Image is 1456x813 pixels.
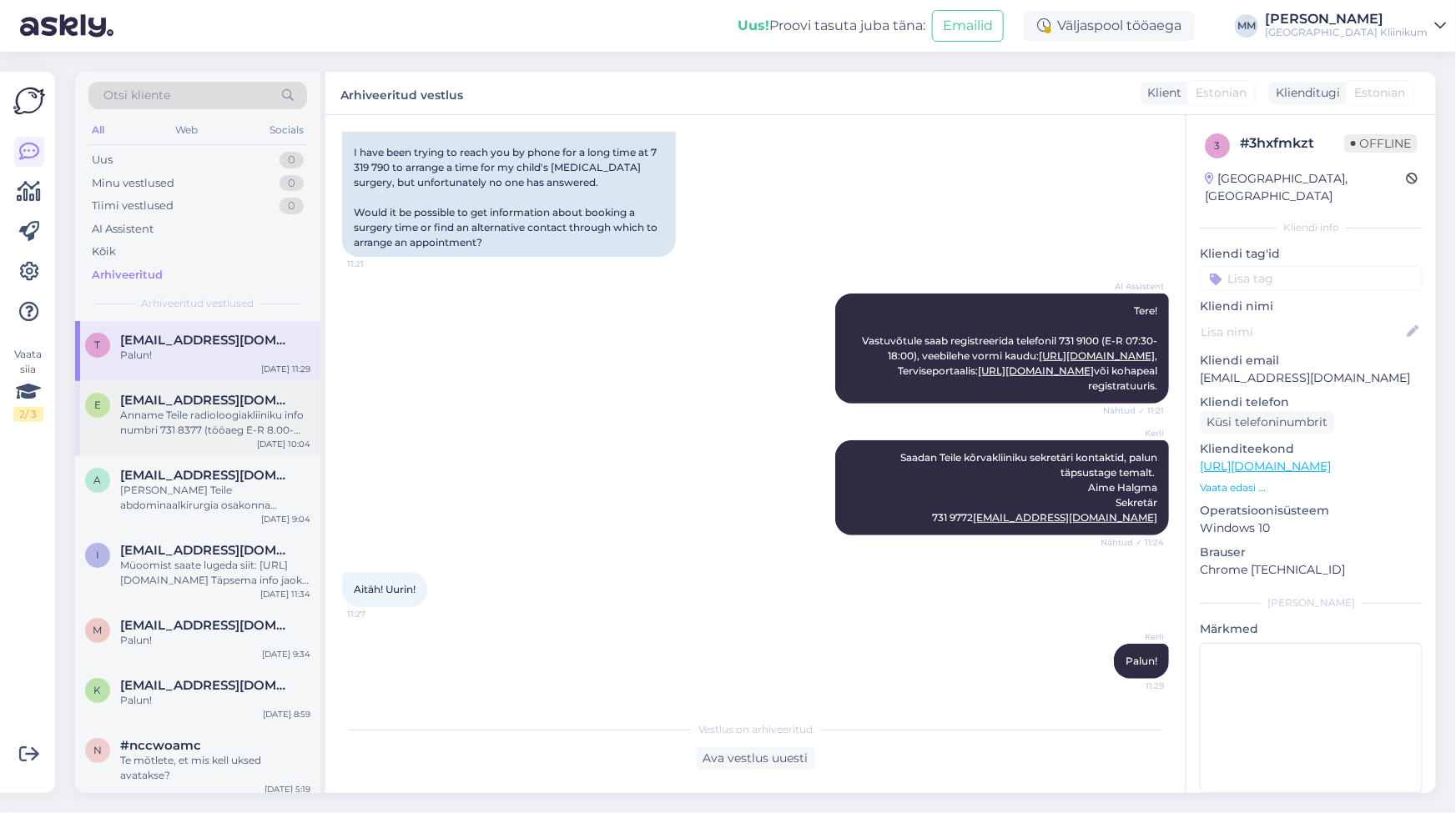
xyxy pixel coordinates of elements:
[1200,620,1423,638] p: Märkmed
[94,684,102,696] span: k
[120,753,310,783] div: Te mõtlete, et mis kell uksed avatakse?
[1200,394,1423,411] p: Kliendi telefon
[95,339,101,351] span: t
[1240,133,1344,153] div: # 3hxfmkzt
[93,744,102,756] span: n
[92,243,116,260] div: Kõik
[1200,480,1423,495] p: Vaata edasi ...
[13,347,43,422] div: Vaata siia
[257,438,310,450] div: [DATE] 10:04
[978,364,1094,377] a: [URL][DOMAIN_NAME]
[120,558,310,588] div: Müoomist saate lugeda siit: [URL][DOMAIN_NAME] Täpsema info jaoks palun pöörduge oma raviarsti [P...
[92,267,163,284] div: Arhiveeritud
[92,175,174,192] div: Minu vestlused
[173,119,202,141] div: Web
[1344,134,1418,153] span: Offline
[280,198,304,214] div: 0
[1201,323,1403,341] input: Lisa nimi
[698,722,813,737] span: Vestlus on arhiveeritud
[260,588,310,600] div: [DATE] 11:34
[1354,84,1405,102] span: Estonian
[261,513,310,525] div: [DATE] 9:04
[1101,427,1164,439] span: Kerli
[1196,84,1247,102] span: Estonian
[342,108,676,257] div: Hello! I have been trying to reach you by phone for a long time at 7 319 790 to arrange a time fo...
[280,175,304,192] div: 0
[92,198,174,214] div: Tiimi vestlused
[1205,170,1406,205] div: [GEOGRAPHIC_DATA], [GEOGRAPHIC_DATA]
[120,393,294,408] span: Elikarand@gmail.com
[1200,266,1423,291] input: Lisa tag
[738,16,925,36] div: Proovi tasuta juba täna:
[697,747,815,770] div: Ava vestlus uuesti
[120,693,310,708] div: Palun!
[120,633,310,648] div: Palun!
[92,152,113,168] div: Uus
[1200,544,1423,561] p: Brauser
[1126,655,1157,667] span: Palun!
[120,738,201,753] span: #nccwoamc
[1235,14,1258,38] div: MM
[142,296,254,311] span: Arhiveeritud vestlused
[92,221,154,238] div: AI Assistent
[354,583,416,595] span: Aitäh! Uurin!
[263,708,310,720] div: [DATE] 8:59
[900,451,1160,524] span: Saadan Teile kõrvakliiniku sekretäri kontaktid, palun täpsustage temalt. Aime Halgma Sekretär 731...
[1141,84,1181,102] div: Klient
[120,483,310,513] div: [PERSON_NAME] Teile abdominaalkirurgia osakonna sekretäri numbri 731 8228 (E-R 08.00-16.00), et T...
[1101,680,1164,692] span: 11:29
[103,87,170,104] span: Otsi kliente
[973,511,1157,524] a: [EMAIL_ADDRESS][DOMAIN_NAME]
[88,119,108,141] div: All
[266,119,307,141] div: Socials
[120,333,294,348] span: triin.fokin@gmail.com
[120,408,310,438] div: Anname Teile radioloogiakliiniku info numbri 731 8377 (tööaeg E-R 8.00-16.00). Palun helistage ni...
[1265,13,1446,39] a: [PERSON_NAME][GEOGRAPHIC_DATA] Kliinikum
[1200,561,1423,579] p: Chrome [TECHNICAL_ID]
[1101,404,1164,417] span: Nähtud ✓ 11:21
[340,82,463,104] label: Arhiveeritud vestlus
[1200,519,1423,537] p: Windows 10
[13,407,43,422] div: 2 / 3
[1024,11,1195,41] div: Väljaspool tööaega
[93,624,103,636] span: m
[738,18,769,33] b: Uus!
[264,783,310,795] div: [DATE] 5:19
[347,258,410,270] span: 11:21
[1215,139,1221,152] span: 3
[1269,84,1340,102] div: Klienditugi
[1265,26,1428,39] div: [GEOGRAPHIC_DATA] Kliinikum
[120,468,294,483] span: Aigi.asser23@gmail.com
[280,152,304,168] div: 0
[261,363,310,375] div: [DATE] 11:29
[1200,440,1423,458] p: Klienditeekond
[1200,369,1423,387] p: [EMAIL_ADDRESS][DOMAIN_NAME]
[1200,245,1423,263] p: Kliendi tag'id
[262,648,310,660] div: [DATE] 9:34
[1200,352,1423,369] p: Kliendi email
[1200,502,1423,519] p: Operatsioonisüsteem
[94,399,101,411] span: E
[96,549,99,561] span: i
[1200,459,1331,474] a: [URL][DOMAIN_NAME]
[1039,349,1155,362] a: [URL][DOMAIN_NAME]
[120,348,310,363] div: Palun!
[13,85,45,117] img: Askly Logo
[1200,298,1423,315] p: Kliendi nimi
[94,474,102,486] span: A
[1101,280,1164,293] span: AI Assistent
[1200,220,1423,235] div: Kliendi info
[1200,595,1423,610] div: [PERSON_NAME]
[1265,13,1428,26] div: [PERSON_NAME]
[120,678,294,693] span: kroot.padrik@gmail.com
[120,543,294,558] span: ilveskadi@gmail.com
[120,618,294,633] span: mnoge32@gmail.com
[1101,630,1164,643] span: Kerli
[347,608,410,620] span: 11:27
[1101,536,1164,549] span: Nähtud ✓ 11:24
[1200,411,1334,434] div: Küsi telefoninumbrit
[932,10,1004,42] button: Emailid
